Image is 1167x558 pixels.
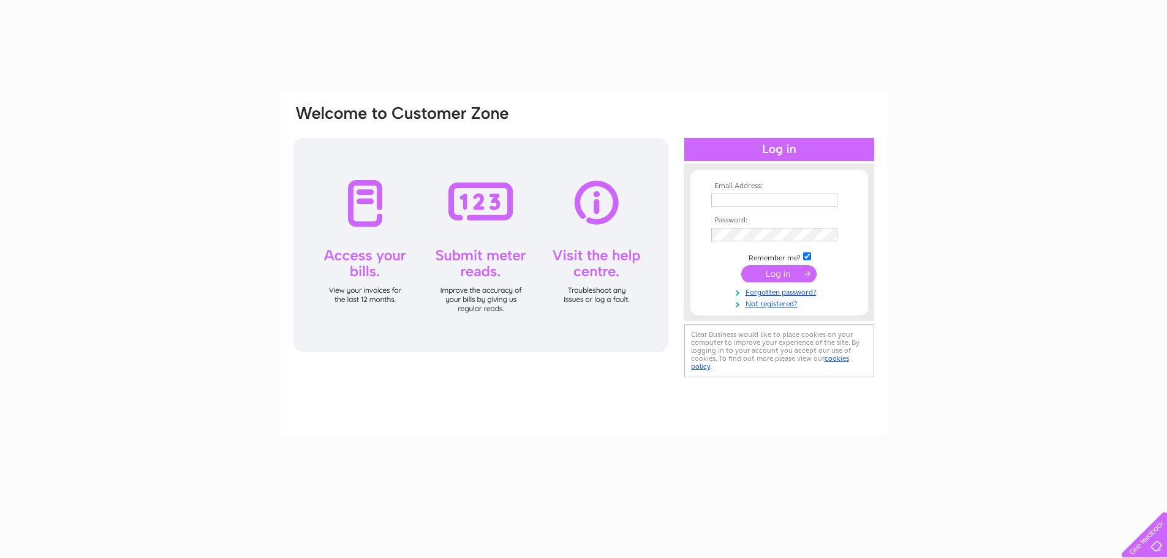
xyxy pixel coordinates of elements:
input: Submit [741,265,817,282]
div: Clear Business would like to place cookies on your computer to improve your experience of the sit... [684,324,874,377]
th: Password: [708,216,850,225]
th: Email Address: [708,182,850,190]
a: Forgotten password? [711,285,850,297]
a: Not registered? [711,297,850,309]
a: cookies policy [691,354,849,371]
td: Remember me? [708,251,850,263]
